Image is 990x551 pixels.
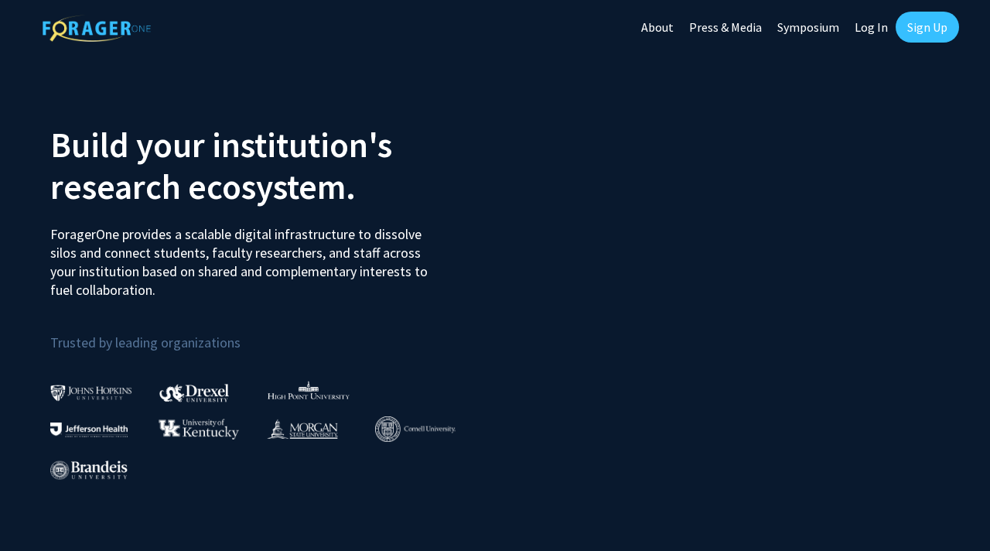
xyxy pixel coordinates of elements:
img: Drexel University [159,384,229,402]
img: High Point University [268,381,350,399]
h2: Build your institution's research ecosystem. [50,124,483,207]
p: Trusted by leading organizations [50,312,483,354]
a: Sign Up [896,12,959,43]
img: University of Kentucky [159,419,239,440]
p: ForagerOne provides a scalable digital infrastructure to dissolve silos and connect students, fac... [50,214,432,299]
img: Morgan State University [267,419,338,439]
img: ForagerOne Logo [43,15,151,42]
img: Johns Hopkins University [50,385,132,401]
img: Cornell University [375,416,456,442]
img: Thomas Jefferson University [50,423,128,437]
img: Brandeis University [50,460,128,480]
